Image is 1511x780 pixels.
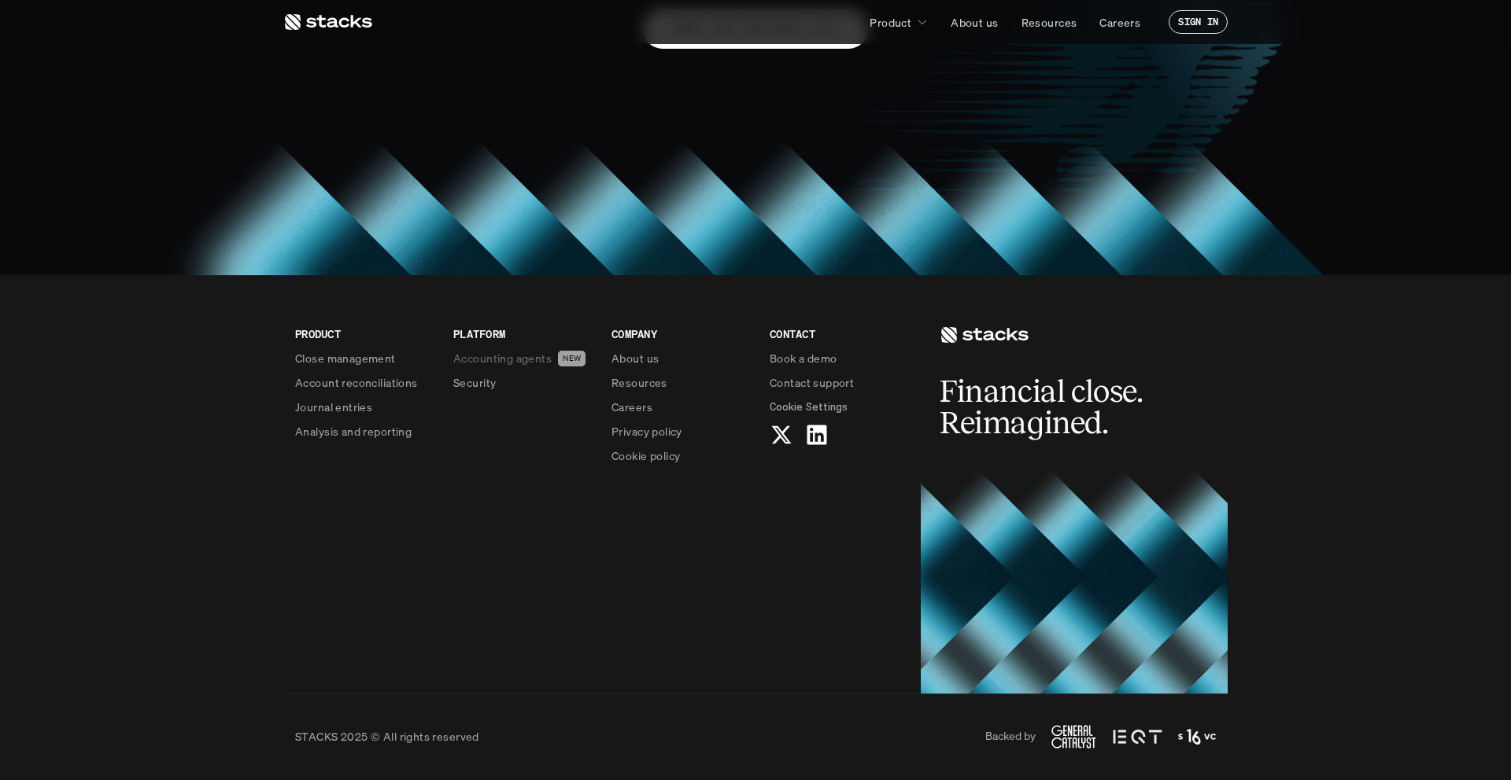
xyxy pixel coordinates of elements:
[1169,10,1228,34] a: SIGN IN
[1090,8,1150,36] a: Careers
[770,374,909,391] a: Contact support
[1099,14,1140,31] p: Careers
[951,14,998,31] p: About us
[453,350,552,366] p: Accounting agents
[770,326,909,342] p: CONTACT
[940,376,1176,439] h2: Financial close. Reimagined.
[770,350,909,366] a: Book a demo
[941,8,1007,36] a: About us
[295,423,434,440] a: Analysis and reporting
[453,374,593,391] a: Security
[611,326,751,342] p: COMPANY
[611,447,680,464] p: Cookie policy
[453,350,593,366] a: Accounting agentsNEW
[295,350,434,366] a: Close management
[563,353,581,362] h2: NEW
[1178,17,1218,28] p: SIGN IN
[611,374,667,391] p: Resources
[295,399,434,415] a: Journal entries
[770,399,848,415] span: Cookie Settings
[870,14,911,31] p: Product
[295,350,396,366] p: Close management
[611,423,751,440] a: Privacy policy
[295,728,479,745] p: STACKS 2025 © All rights reserved
[985,730,1036,743] p: Backed by
[611,350,659,366] p: About us
[1021,14,1077,31] p: Resources
[611,374,751,391] a: Resources
[770,350,837,366] p: Book a demo
[770,374,854,391] p: Contact support
[295,326,434,342] p: PRODUCT
[295,423,412,440] p: Analysis and reporting
[295,374,418,391] p: Account reconciliations
[770,399,848,415] button: Cookie Trigger
[611,399,751,415] a: Careers
[611,399,652,415] p: Careers
[611,447,751,464] a: Cookie policy
[611,423,682,440] p: Privacy policy
[453,326,593,342] p: PLATFORM
[295,374,434,391] a: Account reconciliations
[453,374,496,391] p: Security
[611,350,751,366] a: About us
[295,399,372,415] p: Journal entries
[1012,8,1087,36] a: Resources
